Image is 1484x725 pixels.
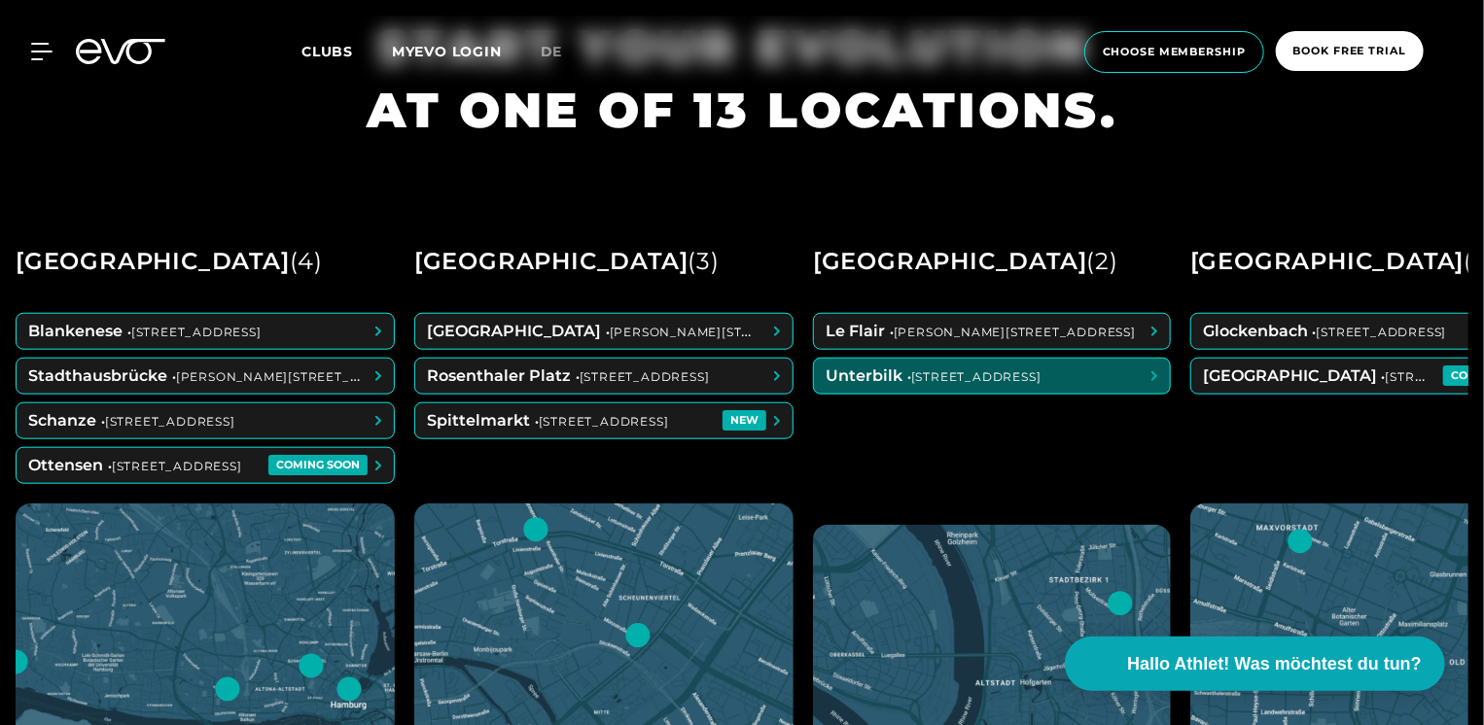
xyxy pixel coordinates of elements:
span: ( 3 ) [689,247,720,275]
div: [GEOGRAPHIC_DATA] [16,239,323,284]
span: ( 2 ) [1087,247,1118,275]
a: Clubs [301,42,392,60]
div: [GEOGRAPHIC_DATA] [813,239,1118,284]
a: MYEVO LOGIN [392,43,502,60]
span: Clubs [301,43,353,60]
span: book free trial [1293,43,1406,59]
span: Hallo Athlet! Was möchtest du tun? [1127,651,1422,677]
button: Hallo Athlet! Was möchtest du tun? [1065,637,1445,691]
a: choose membership [1078,31,1270,73]
span: choose membership [1103,44,1246,60]
span: de [541,43,563,60]
span: ( 4 ) [290,247,323,275]
a: book free trial [1270,31,1430,73]
a: de [541,41,586,63]
div: [GEOGRAPHIC_DATA] [414,239,720,284]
